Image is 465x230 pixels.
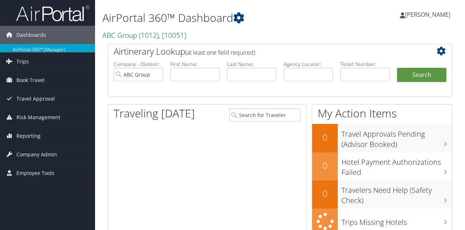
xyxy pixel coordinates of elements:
h2: Airtinerary Lookup [114,45,418,58]
label: Ticket Number: [340,61,390,68]
h2: 0 [312,187,338,200]
a: 0Travelers Need Help (Safety Check) [312,180,452,208]
img: airportal-logo.png [16,5,89,22]
label: Company - Division: [114,61,163,68]
h3: Travelers Need Help (Safety Check) [341,182,452,206]
h3: Trips Missing Hotels [341,214,452,227]
label: First Name: [170,61,220,68]
h3: Travel Approvals Pending (Advisor Booked) [341,125,452,149]
h3: Hotel Payment Authorizations Failed [341,153,452,178]
span: Company Admin [16,145,57,164]
input: Search for Traveler [229,108,301,122]
a: ABC Group [102,30,186,40]
label: Agency Locator: [284,61,333,68]
h2: 0 [312,159,338,172]
span: Risk Management [16,108,60,126]
span: Employee Tools [16,164,54,182]
span: Trips [16,52,29,71]
a: [PERSON_NAME] [400,4,458,26]
h1: AirPortal 360™ Dashboard [102,10,339,26]
span: (at least one field required) [185,48,255,56]
h2: 0 [312,131,338,144]
h1: Traveling [DATE] [114,106,195,121]
button: Search [397,68,446,82]
a: 0Travel Approvals Pending (Advisor Booked) [312,124,452,152]
a: 0Hotel Payment Authorizations Failed [312,152,452,180]
span: ( 1012 ) [139,30,159,40]
h1: My Action Items [312,106,452,121]
span: [PERSON_NAME] [405,11,450,19]
label: Last Name: [227,61,276,68]
span: Travel Approval [16,90,55,108]
span: , [ 10051 ] [159,30,186,40]
span: Reporting [16,127,41,145]
span: Book Travel [16,71,45,89]
span: Dashboards [16,26,46,44]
